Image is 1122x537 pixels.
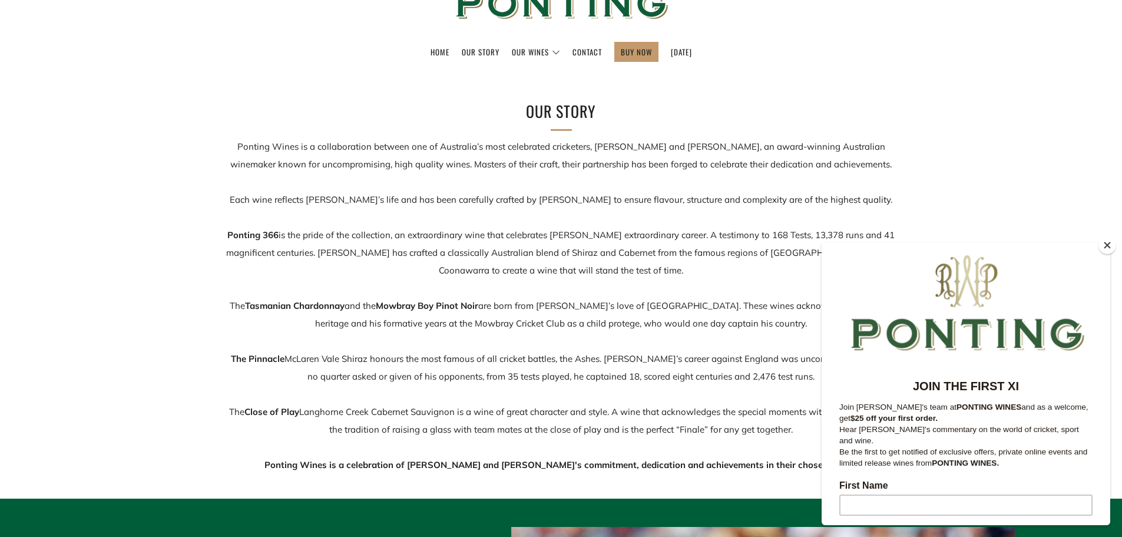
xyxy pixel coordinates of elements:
strong: The Pinnacle [231,353,284,364]
input: Subscribe [18,387,271,408]
strong: Close of Play [244,406,299,417]
p: Join [PERSON_NAME]'s team at and as a welcome, get [18,159,271,182]
a: Home [431,42,449,61]
a: Our Story [462,42,499,61]
a: Our Wines [512,42,560,61]
p: Ponting Wines is a collaboration between one of Australia’s most celebrated cricketers, [PERSON_N... [226,138,897,474]
strong: $25 off your first order. [29,172,116,180]
button: Close [1098,236,1116,254]
a: Contact [572,42,602,61]
h2: Our Story [367,99,756,124]
p: Be the first to get notified of exclusive offers, private online events and limited release wines... [18,204,271,226]
p: Hear [PERSON_NAME]'s commentary on the world of cricket, sport and wine. [18,182,271,204]
strong: PONTING WINES. [110,216,177,225]
a: [DATE] [671,42,692,61]
strong: Ponting 366 [227,229,279,241]
label: Last Name [18,288,271,302]
strong: JOIN THE FIRST XI [91,137,197,150]
strong: PONTING WINES [135,160,200,169]
a: BUY NOW [621,42,652,61]
strong: Mowbray Boy Pinot Noir [376,300,478,311]
span: We will send you a confirmation email to subscribe. I agree to sign up to the Ponting Wines newsl... [18,422,264,473]
label: First Name [18,238,271,252]
strong: Ponting Wines is a celebration of [PERSON_NAME] and [PERSON_NAME]'s commitment, dedication and ac... [264,459,858,470]
label: Email [18,337,271,351]
strong: Tasmanian Chardonnay [245,300,345,311]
